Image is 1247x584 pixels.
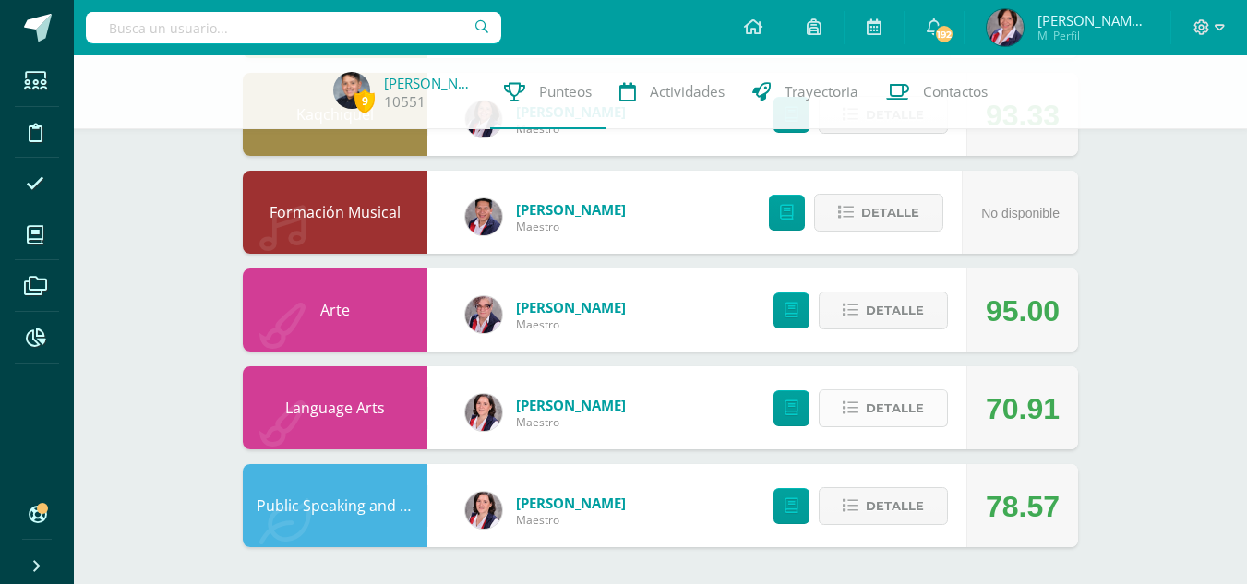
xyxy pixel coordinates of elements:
span: 192 [934,24,954,44]
a: 10551 [384,92,426,112]
span: Detalle [866,293,924,328]
input: Busca un usuario... [86,12,501,43]
button: Detalle [819,292,948,329]
a: [PERSON_NAME] [516,494,626,512]
span: No disponible [981,206,1060,220]
img: 25c93ba2fa6befb77c1d27011402c5d4.png [333,72,370,109]
a: Punteos [490,55,606,129]
span: Maestro [516,414,626,430]
span: Mi Perfil [1037,28,1148,43]
span: Actividades [650,82,725,101]
span: Punteos [539,82,592,101]
a: [PERSON_NAME] [516,396,626,414]
button: Detalle [819,487,948,525]
div: Arte [243,268,427,352]
span: Trayectoria [785,82,858,101]
span: Maestro [516,219,626,234]
span: [PERSON_NAME] de [GEOGRAPHIC_DATA] [1037,11,1148,30]
img: 63cf58ff7b2c2cbaeec53fdbe42421be.png [465,394,502,431]
a: Trayectoria [738,55,872,129]
img: a8e4ad95003d361ecb92756a2a34f672.png [465,198,502,235]
img: 9cc45377ee35837361e2d5ac646c5eda.png [987,9,1024,46]
span: Maestro [516,512,626,528]
div: Formación Musical [243,171,427,254]
div: Public Speaking and Writing [243,464,427,547]
a: [PERSON_NAME] [384,74,476,92]
button: Detalle [814,194,943,232]
span: 9 [354,89,375,113]
img: 2b3fc766f73e05dd1eda9fe74225f48e.png [465,296,502,333]
div: 78.57 [986,465,1060,548]
span: Detalle [861,196,919,230]
span: Contactos [923,82,988,101]
img: 63cf58ff7b2c2cbaeec53fdbe42421be.png [465,492,502,529]
span: Detalle [866,391,924,425]
span: Detalle [866,489,924,523]
a: Contactos [872,55,1001,129]
span: Maestro [516,316,626,332]
div: 95.00 [986,269,1060,352]
a: Actividades [606,55,738,129]
div: 70.91 [986,367,1060,450]
a: [PERSON_NAME] [516,200,626,219]
a: [PERSON_NAME] [516,298,626,316]
button: Detalle [819,389,948,427]
div: Language Arts [243,366,427,449]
